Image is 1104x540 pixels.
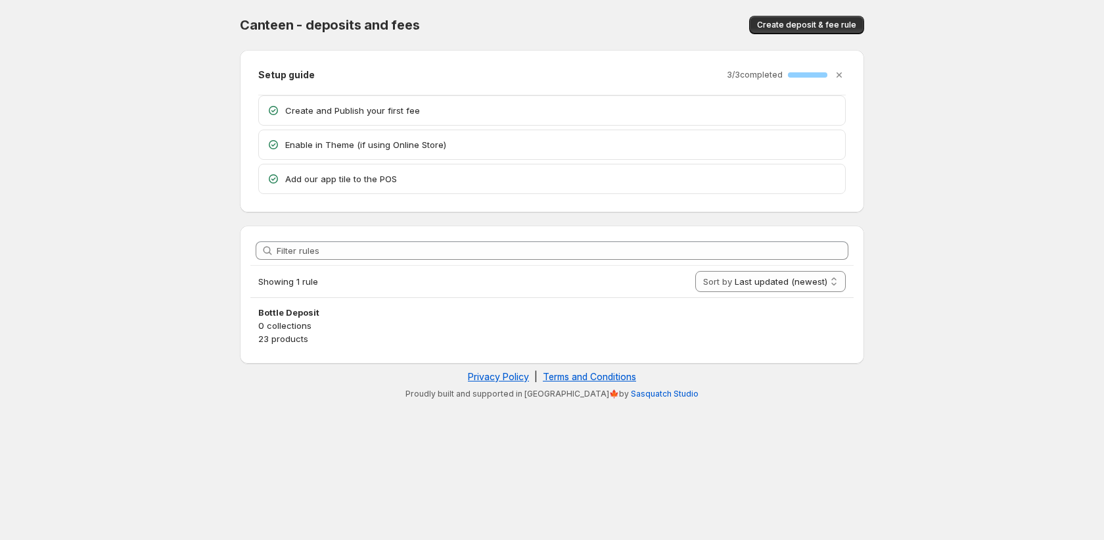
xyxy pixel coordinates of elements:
[258,276,318,287] span: Showing 1 rule
[240,17,420,33] span: Canteen - deposits and fees
[285,104,837,117] p: Create and Publish your first fee
[258,332,846,345] p: 23 products
[543,371,636,382] a: Terms and Conditions
[285,138,837,151] p: Enable in Theme (if using Online Store)
[246,389,858,399] p: Proudly built and supported in [GEOGRAPHIC_DATA]🍁by
[534,371,538,382] span: |
[258,68,315,82] h2: Setup guide
[258,319,846,332] p: 0 collections
[468,371,529,382] a: Privacy Policy
[285,172,837,185] p: Add our app tile to the POS
[277,241,848,260] input: Filter rules
[830,66,848,84] button: Dismiss setup guide
[258,306,846,319] h3: Bottle Deposit
[631,389,699,399] a: Sasquatch Studio
[749,16,864,34] button: Create deposit & fee rule
[757,20,856,30] span: Create deposit & fee rule
[727,70,783,80] p: 3 / 3 completed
